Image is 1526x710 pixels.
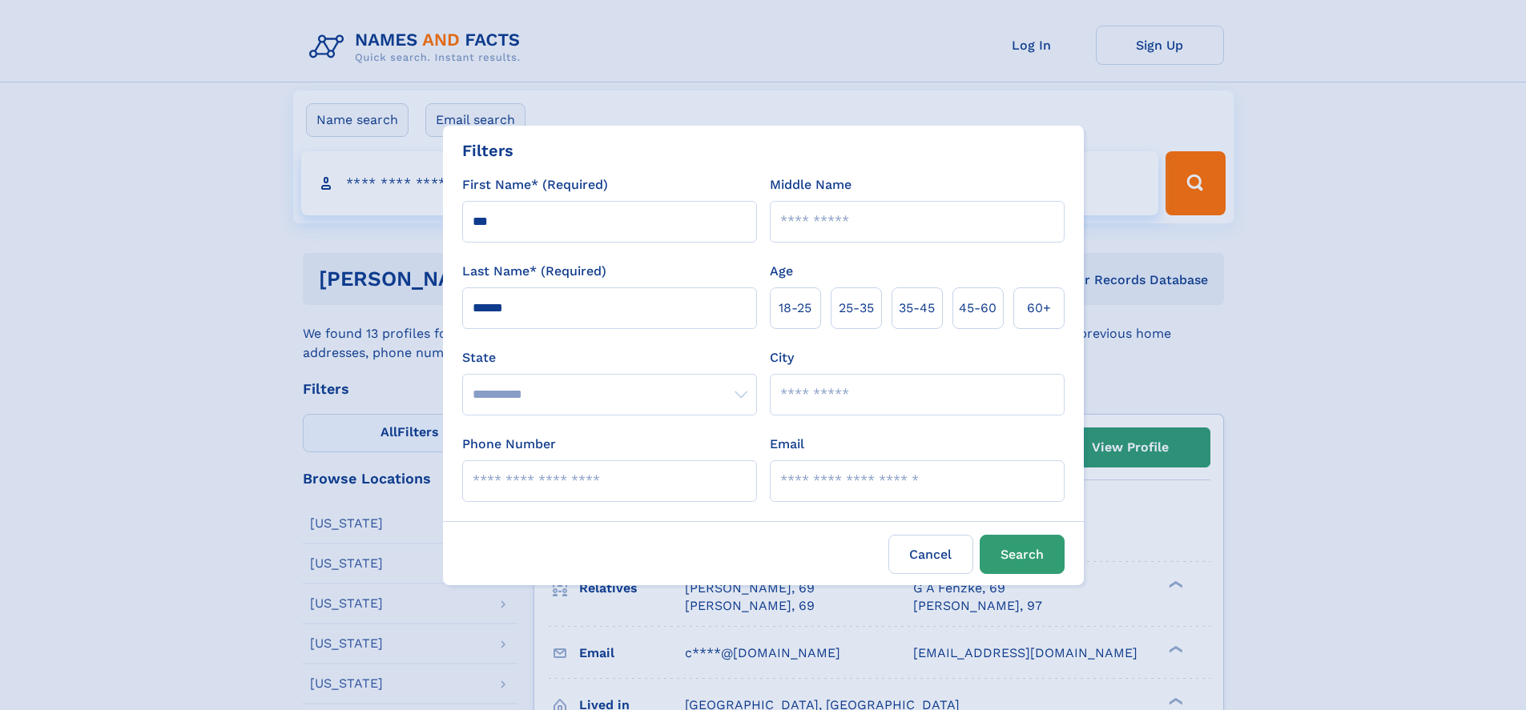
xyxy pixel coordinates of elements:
label: Last Name* (Required) [462,262,606,281]
button: Search [980,535,1065,574]
span: 45‑60 [959,299,997,318]
label: Middle Name [770,175,852,195]
span: 60+ [1027,299,1051,318]
span: 35‑45 [899,299,935,318]
div: Filters [462,138,513,162]
span: 18‑25 [779,299,811,318]
label: State [462,348,757,367]
label: Phone Number [462,435,556,454]
span: 25‑35 [839,299,874,318]
label: Cancel [888,535,973,574]
label: City [770,348,794,367]
label: Email [770,435,804,454]
label: Age [770,262,793,281]
label: First Name* (Required) [462,175,608,195]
